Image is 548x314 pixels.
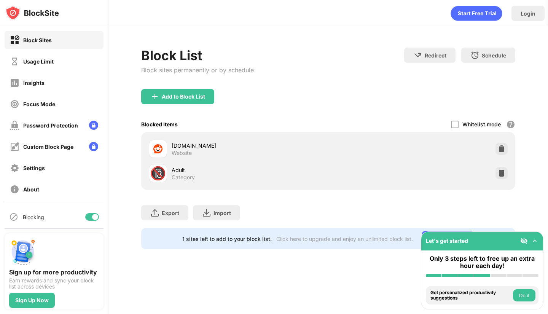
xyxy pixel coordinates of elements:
[482,52,506,59] div: Schedule
[426,237,468,244] div: Let's get started
[172,174,195,181] div: Category
[89,142,98,151] img: lock-menu.svg
[10,99,19,109] img: focus-off.svg
[23,80,45,86] div: Insights
[425,52,446,59] div: Redirect
[10,185,19,194] img: about-off.svg
[150,166,166,181] div: 🔞
[141,121,178,128] div: Blocked Items
[23,122,78,129] div: Password Protection
[89,121,98,130] img: lock-menu.svg
[182,236,272,242] div: 1 sites left to add to your block list.
[451,6,502,21] div: animation
[172,150,192,156] div: Website
[276,236,413,242] div: Click here to upgrade and enjoy an unlimited block list.
[172,166,328,174] div: Adult
[10,142,19,151] img: customize-block-page-off.svg
[10,78,19,88] img: insights-off.svg
[141,66,254,74] div: Block sites permanently or by schedule
[23,165,45,171] div: Settings
[10,121,19,130] img: password-protection-off.svg
[430,290,511,301] div: Get personalized productivity suggestions
[213,210,231,216] div: Import
[23,37,52,43] div: Block Sites
[513,289,535,301] button: Do it
[153,144,162,153] img: favicons
[9,238,37,265] img: push-signup.svg
[521,10,535,17] div: Login
[531,237,538,245] img: omni-setup-toggle.svg
[5,5,59,21] img: logo-blocksite.svg
[23,58,54,65] div: Usage Limit
[9,277,99,290] div: Earn rewards and sync your block list across devices
[141,48,254,63] div: Block List
[520,237,528,245] img: eye-not-visible.svg
[23,186,39,193] div: About
[162,210,179,216] div: Export
[426,255,538,269] div: Only 3 steps left to free up an extra hour each day!
[9,212,18,222] img: blocking-icon.svg
[162,94,205,100] div: Add to Block List
[15,297,49,303] div: Sign Up Now
[9,268,99,276] div: Sign up for more productivity
[10,35,19,45] img: block-on.svg
[23,101,55,107] div: Focus Mode
[10,57,19,66] img: time-usage-off.svg
[172,142,328,150] div: [DOMAIN_NAME]
[462,121,501,128] div: Whitelist mode
[23,214,44,220] div: Blocking
[23,143,73,150] div: Custom Block Page
[10,163,19,173] img: settings-off.svg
